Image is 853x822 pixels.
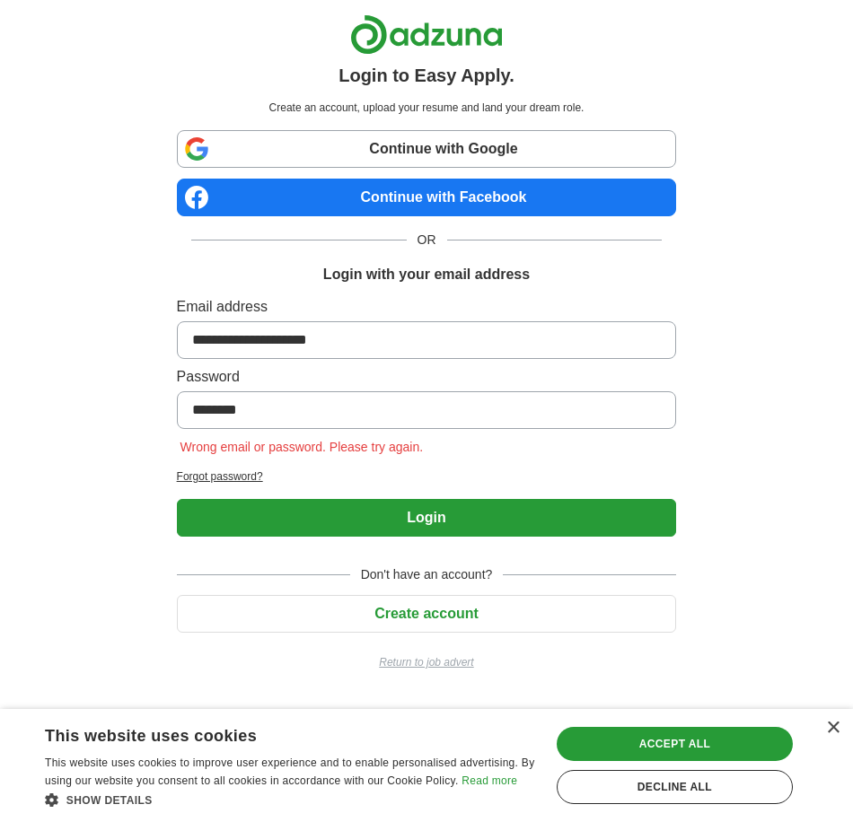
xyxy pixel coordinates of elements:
button: Create account [177,595,677,633]
span: This website uses cookies to improve user experience and to enable personalised advertising. By u... [45,756,534,787]
div: Accept all [557,727,793,761]
a: Create account [177,606,677,621]
a: Continue with Google [177,130,677,168]
a: Return to job advert [177,654,677,670]
h1: Login to Easy Apply. [339,62,514,89]
div: Show details [45,791,535,809]
span: Show details [66,794,153,807]
div: Decline all [557,770,793,804]
span: OR [407,231,447,249]
span: Wrong email or password. Please try again. [177,440,427,454]
a: Continue with Facebook [177,179,677,216]
span: Don't have an account? [350,565,504,584]
div: Close [826,721,840,735]
a: Forgot password? [177,468,677,485]
label: Password [177,366,677,388]
img: Adzuna logo [350,14,503,55]
button: Login [177,499,677,537]
a: Read more, opens a new window [462,774,517,787]
p: Create an account, upload your resume and land your dream role. [180,100,673,116]
label: Email address [177,296,677,318]
h1: Login with your email address [323,264,530,285]
div: This website uses cookies [45,720,490,747]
